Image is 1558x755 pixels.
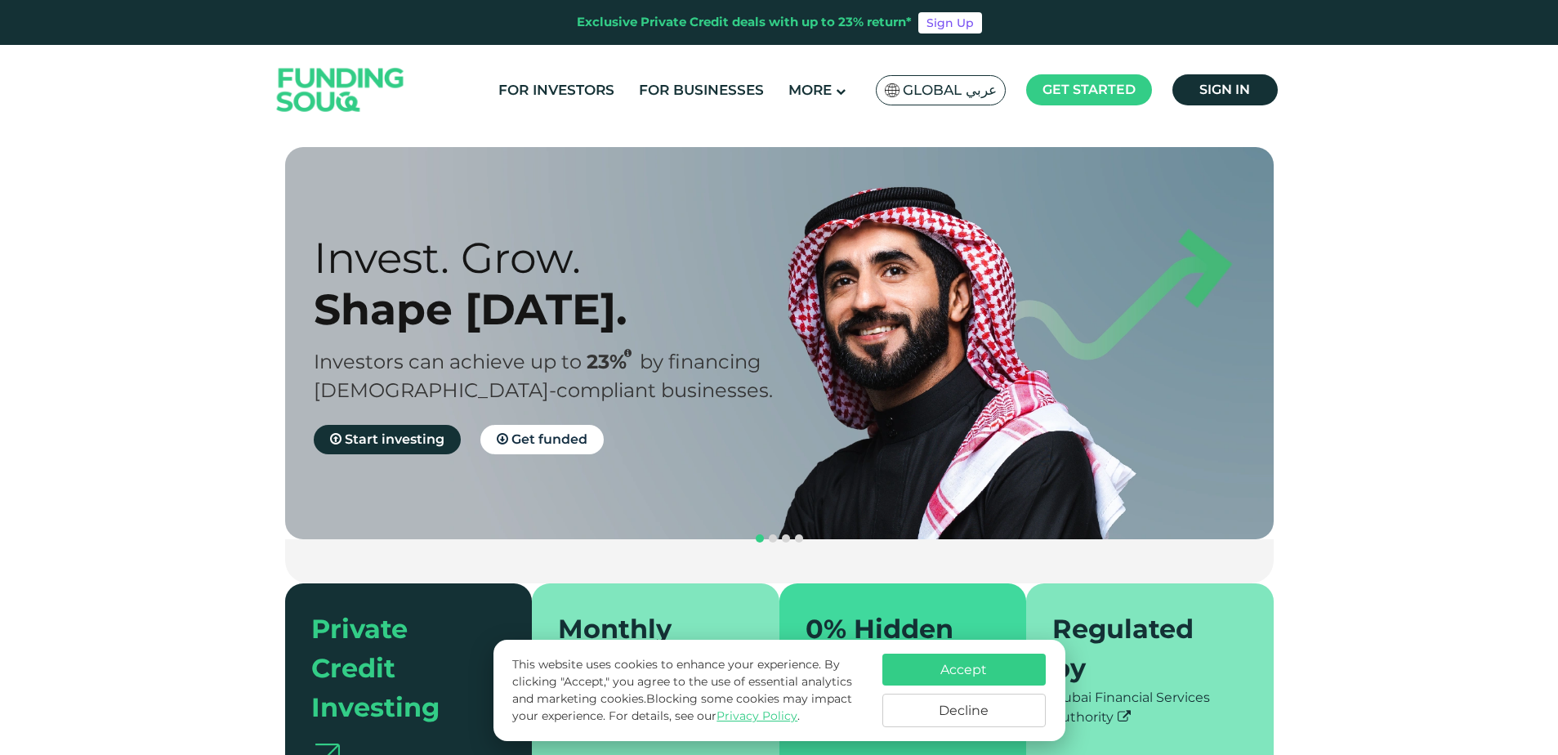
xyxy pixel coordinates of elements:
[624,349,632,358] i: 23% IRR (expected) ~ 15% Net yield (expected)
[1172,74,1278,105] a: Sign in
[885,83,900,97] img: SA Flag
[882,694,1046,727] button: Decline
[494,77,618,104] a: For Investors
[587,350,640,373] span: 23%
[314,425,461,454] a: Start investing
[480,425,604,454] a: Get funded
[311,610,487,727] div: Private Credit Investing
[779,532,792,545] button: navigation
[903,81,997,100] span: Global عربي
[511,431,587,447] span: Get funded
[882,654,1046,686] button: Accept
[1199,82,1250,97] span: Sign in
[806,610,981,688] div: 0% Hidden Fees
[1052,688,1248,727] div: Dubai Financial Services Authority
[766,532,779,545] button: navigation
[635,77,768,104] a: For Businesses
[609,708,800,723] span: For details, see our .
[792,532,806,545] button: navigation
[788,82,832,98] span: More
[577,13,912,32] div: Exclusive Private Credit deals with up to 23% return*
[314,350,582,373] span: Investors can achieve up to
[345,431,444,447] span: Start investing
[717,708,797,723] a: Privacy Policy
[918,12,982,34] a: Sign Up
[512,691,852,723] span: Blocking some cookies may impact your experience.
[1042,82,1136,97] span: Get started
[512,656,865,725] p: This website uses cookies to enhance your experience. By clicking "Accept," you agree to the use ...
[314,232,808,284] div: Invest. Grow.
[261,49,421,132] img: Logo
[314,284,808,335] div: Shape [DATE].
[558,610,734,688] div: Monthly repayments
[1052,610,1228,688] div: Regulated by
[753,532,766,545] button: navigation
